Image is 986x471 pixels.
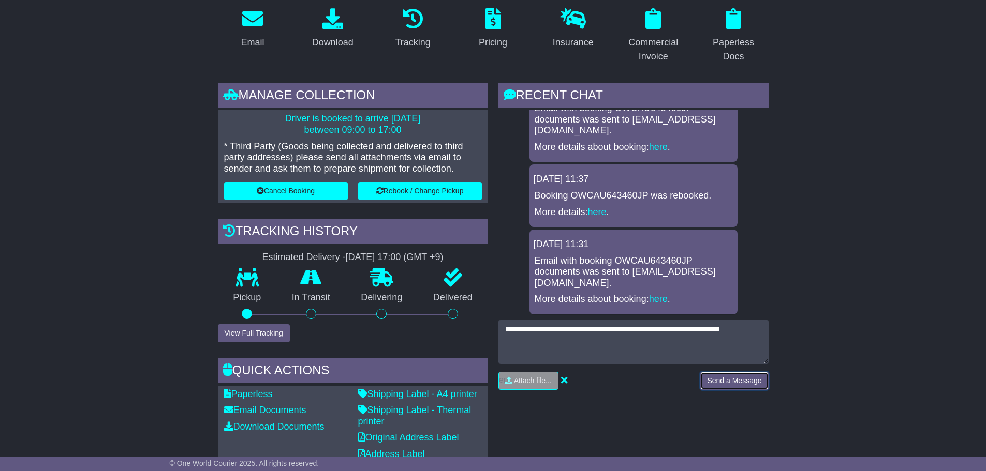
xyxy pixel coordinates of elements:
[358,432,459,443] a: Original Address Label
[535,142,732,153] p: More details about booking: .
[312,36,354,50] div: Download
[535,255,732,289] p: Email with booking OWCAU643460JP documents was sent to [EMAIL_ADDRESS][DOMAIN_NAME].
[388,5,437,53] a: Tracking
[224,421,325,432] a: Download Documents
[358,182,482,200] button: Rebook / Change Pickup
[358,449,425,459] a: Address Label
[535,103,732,136] p: Email with booking OWCAU643460JP documents was sent to [EMAIL_ADDRESS][DOMAIN_NAME].
[705,36,762,64] div: Paperless Docs
[553,36,594,50] div: Insurance
[649,294,668,304] a: here
[358,389,477,399] a: Shipping Label - A4 printer
[346,252,444,263] div: [DATE] 17:00 (GMT +9)
[588,207,607,217] a: here
[241,36,264,50] div: Email
[358,405,472,427] a: Shipping Label - Thermal printer
[418,292,488,303] p: Delivered
[535,294,732,305] p: More details about booking: .
[224,405,306,415] a: Email Documents
[649,142,668,152] a: here
[699,5,769,67] a: Paperless Docs
[218,219,488,247] div: Tracking history
[218,83,488,111] div: Manage collection
[479,36,507,50] div: Pricing
[218,324,290,342] button: View Full Tracking
[224,113,482,135] p: Driver is booked to arrive [DATE] between 09:00 to 17:00
[535,207,732,218] p: More details: .
[170,459,319,467] span: © One World Courier 2025. All rights reserved.
[218,252,488,263] div: Estimated Delivery -
[534,239,733,250] div: [DATE] 11:31
[224,141,482,175] p: * Third Party (Goods being collected and delivered to third party addresses) please send all atta...
[395,36,430,50] div: Tracking
[218,292,277,303] p: Pickup
[218,358,488,386] div: Quick Actions
[619,5,688,67] a: Commercial Invoice
[546,5,600,53] a: Insurance
[535,190,732,202] p: Booking OWCAU643460JP was rebooked.
[472,5,514,53] a: Pricing
[700,372,768,390] button: Send a Message
[305,5,360,53] a: Download
[346,292,418,303] p: Delivering
[234,5,271,53] a: Email
[224,389,273,399] a: Paperless
[534,174,733,185] div: [DATE] 11:37
[498,83,769,111] div: RECENT CHAT
[224,182,348,200] button: Cancel Booking
[276,292,346,303] p: In Transit
[625,36,682,64] div: Commercial Invoice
